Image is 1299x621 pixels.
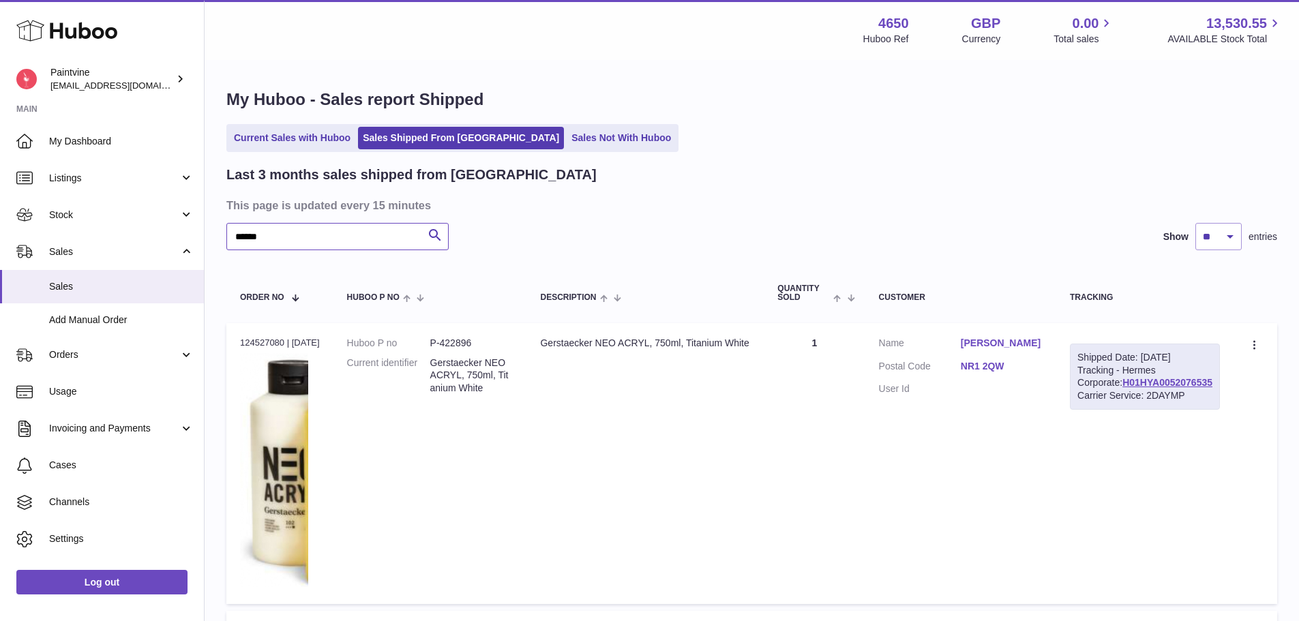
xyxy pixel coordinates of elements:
[879,337,961,353] dt: Name
[1077,351,1212,364] div: Shipped Date: [DATE]
[567,127,676,149] a: Sales Not With Huboo
[430,337,513,350] dd: P-422896
[16,570,188,594] a: Log out
[226,198,1274,213] h3: This page is updated every 15 minutes
[777,284,830,302] span: Quantity Sold
[961,360,1043,373] a: NR1 2QW
[16,69,37,89] img: euan@paintvine.co.uk
[430,357,513,395] dd: Gerstaecker NEO ACRYL, 750ml, Titanium White
[229,127,355,149] a: Current Sales with Huboo
[49,385,194,398] span: Usage
[1073,14,1099,33] span: 0.00
[1167,33,1283,46] span: AVAILABLE Stock Total
[49,209,179,222] span: Stock
[226,166,597,184] h2: Last 3 months sales shipped from [GEOGRAPHIC_DATA]
[1054,14,1114,46] a: 0.00 Total sales
[1163,230,1189,243] label: Show
[1077,389,1212,402] div: Carrier Service: 2DAYMP
[49,459,194,472] span: Cases
[49,172,179,185] span: Listings
[49,135,194,148] span: My Dashboard
[50,66,173,92] div: Paintvine
[962,33,1001,46] div: Currency
[1122,377,1212,388] a: H01HYA0052076535
[240,293,284,302] span: Order No
[1054,33,1114,46] span: Total sales
[240,337,320,349] div: 124527080 | [DATE]
[879,382,961,395] dt: User Id
[971,14,1000,33] strong: GBP
[49,422,179,435] span: Invoicing and Payments
[1167,14,1283,46] a: 13,530.55 AVAILABLE Stock Total
[240,353,308,587] img: 1648550517.png
[49,496,194,509] span: Channels
[764,323,865,604] td: 1
[347,293,400,302] span: Huboo P no
[1249,230,1277,243] span: entries
[878,14,909,33] strong: 4650
[49,314,194,327] span: Add Manual Order
[347,337,430,350] dt: Huboo P no
[358,127,564,149] a: Sales Shipped From [GEOGRAPHIC_DATA]
[863,33,909,46] div: Huboo Ref
[347,357,430,395] dt: Current identifier
[1206,14,1267,33] span: 13,530.55
[49,348,179,361] span: Orders
[879,360,961,376] dt: Postal Code
[49,532,194,545] span: Settings
[1070,344,1220,410] div: Tracking - Hermes Corporate:
[49,280,194,293] span: Sales
[879,293,1043,302] div: Customer
[540,293,596,302] span: Description
[226,89,1277,110] h1: My Huboo - Sales report Shipped
[961,337,1043,350] a: [PERSON_NAME]
[540,337,750,350] div: Gerstaecker NEO ACRYL, 750ml, Titanium White
[49,245,179,258] span: Sales
[50,80,200,91] span: [EMAIL_ADDRESS][DOMAIN_NAME]
[1070,293,1220,302] div: Tracking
